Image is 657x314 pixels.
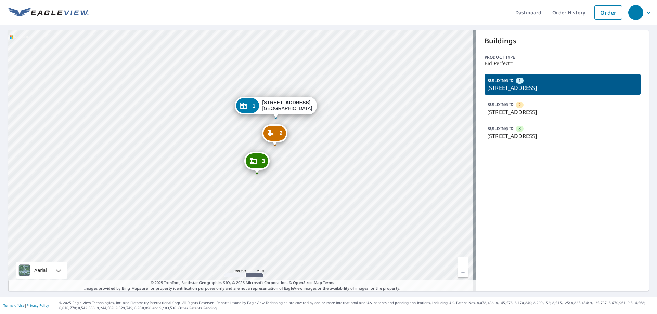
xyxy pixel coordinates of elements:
[244,152,270,173] div: Dropped pin, building 3, Commercial property, 3726 Park Rd Charlotte, NC 28209
[518,78,521,84] span: 1
[594,5,622,20] a: Order
[8,8,89,18] img: EV Logo
[262,159,265,164] span: 3
[262,100,312,111] div: [GEOGRAPHIC_DATA]
[235,97,317,118] div: Dropped pin, building 1, Commercial property, 3720 Park Rd Charlotte, NC 28209
[27,303,49,308] a: Privacy Policy
[262,100,311,105] strong: [STREET_ADDRESS]
[487,132,638,140] p: [STREET_ADDRESS]
[3,303,25,308] a: Terms of Use
[293,280,322,285] a: OpenStreetMap
[487,101,514,107] p: BUILDING ID
[323,280,334,285] a: Terms
[458,257,468,267] a: Current Level 18, Zoom In
[262,124,287,146] div: Dropped pin, building 2, Commercial property, 3722 Park Rd Charlotte, NC 28209
[16,262,67,279] div: Aerial
[485,54,641,60] p: Product type
[487,126,514,132] p: BUILDING ID
[8,280,476,291] p: Images provided by Bing Maps are for property identification purposes only and are not a represen...
[253,103,256,108] span: 1
[487,84,638,92] p: [STREET_ADDRESS]
[485,60,641,66] p: Bid Perfect™
[487,108,638,116] p: [STREET_ADDRESS]
[487,78,514,83] p: BUILDING ID
[458,267,468,277] a: Current Level 18, Zoom Out
[3,303,49,308] p: |
[518,125,521,132] span: 3
[280,131,283,136] span: 2
[59,300,654,311] p: © 2025 Eagle View Technologies, Inc. and Pictometry International Corp. All Rights Reserved. Repo...
[485,36,641,46] p: Buildings
[518,101,521,108] span: 2
[151,280,334,286] span: © 2025 TomTom, Earthstar Geographics SIO, © 2025 Microsoft Corporation, ©
[32,262,49,279] div: Aerial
